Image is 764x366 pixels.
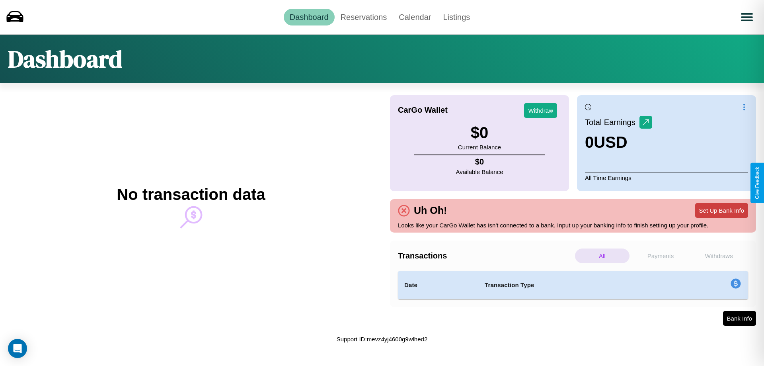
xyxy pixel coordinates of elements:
[404,280,472,290] h4: Date
[398,271,748,299] table: simple table
[458,142,501,153] p: Current Balance
[754,167,760,199] div: Give Feedback
[458,124,501,142] h3: $ 0
[398,220,748,231] p: Looks like your CarGo Wallet has isn't connected to a bank. Input up your banking info to finish ...
[692,249,746,263] p: Withdraws
[585,133,652,151] h3: 0 USD
[585,115,639,129] p: Total Earnings
[456,157,503,166] h4: $ 0
[284,9,335,25] a: Dashboard
[485,280,665,290] h4: Transaction Type
[398,106,448,115] h4: CarGo Wallet
[117,186,265,204] h2: No transaction data
[398,251,573,260] h4: Transactions
[8,339,27,358] div: Open Intercom Messenger
[695,203,748,218] button: Set Up Bank Info
[575,249,630,263] p: All
[633,249,688,263] p: Payments
[723,311,756,326] button: Bank Info
[585,172,748,183] p: All Time Earnings
[8,43,122,75] h1: Dashboard
[524,103,557,118] button: Withdraw
[335,9,393,25] a: Reservations
[410,205,451,216] h4: Uh Oh!
[337,334,427,344] p: Support ID: mevz4yj4600g9wlhed2
[456,166,503,177] p: Available Balance
[393,9,437,25] a: Calendar
[437,9,476,25] a: Listings
[736,6,758,28] button: Open menu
